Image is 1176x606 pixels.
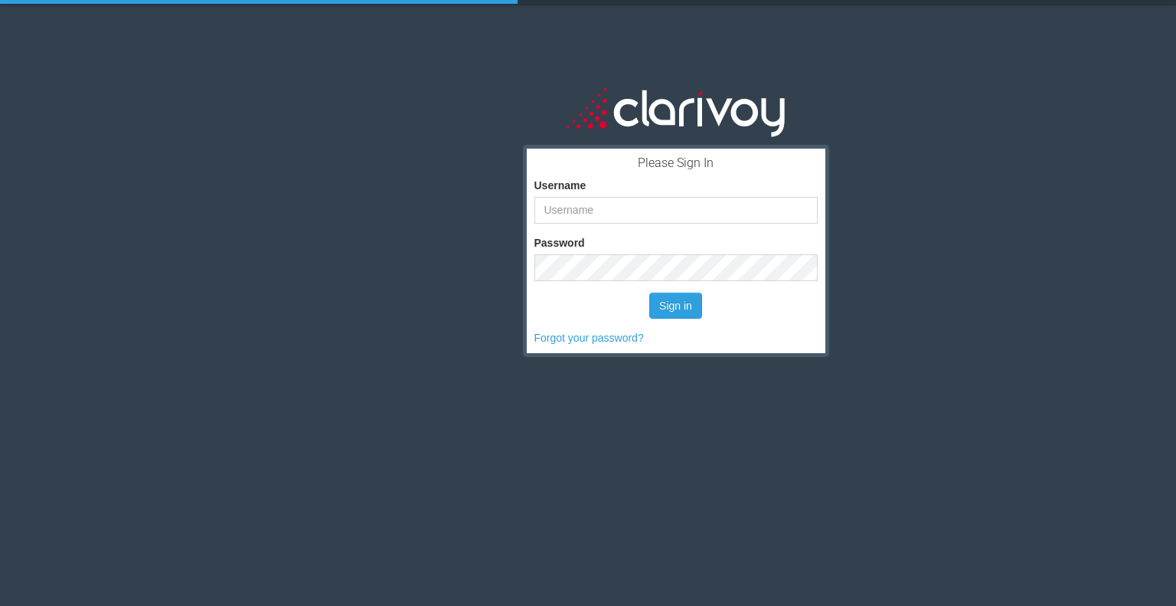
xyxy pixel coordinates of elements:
[534,156,818,170] h3: Please Sign In
[534,235,585,251] label: Password
[649,293,702,319] button: Sign in
[534,178,586,193] label: Username
[534,332,644,344] a: Forgot your password?
[534,197,818,224] input: Username
[567,84,785,139] img: clarivoy_whitetext_transbg.svg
